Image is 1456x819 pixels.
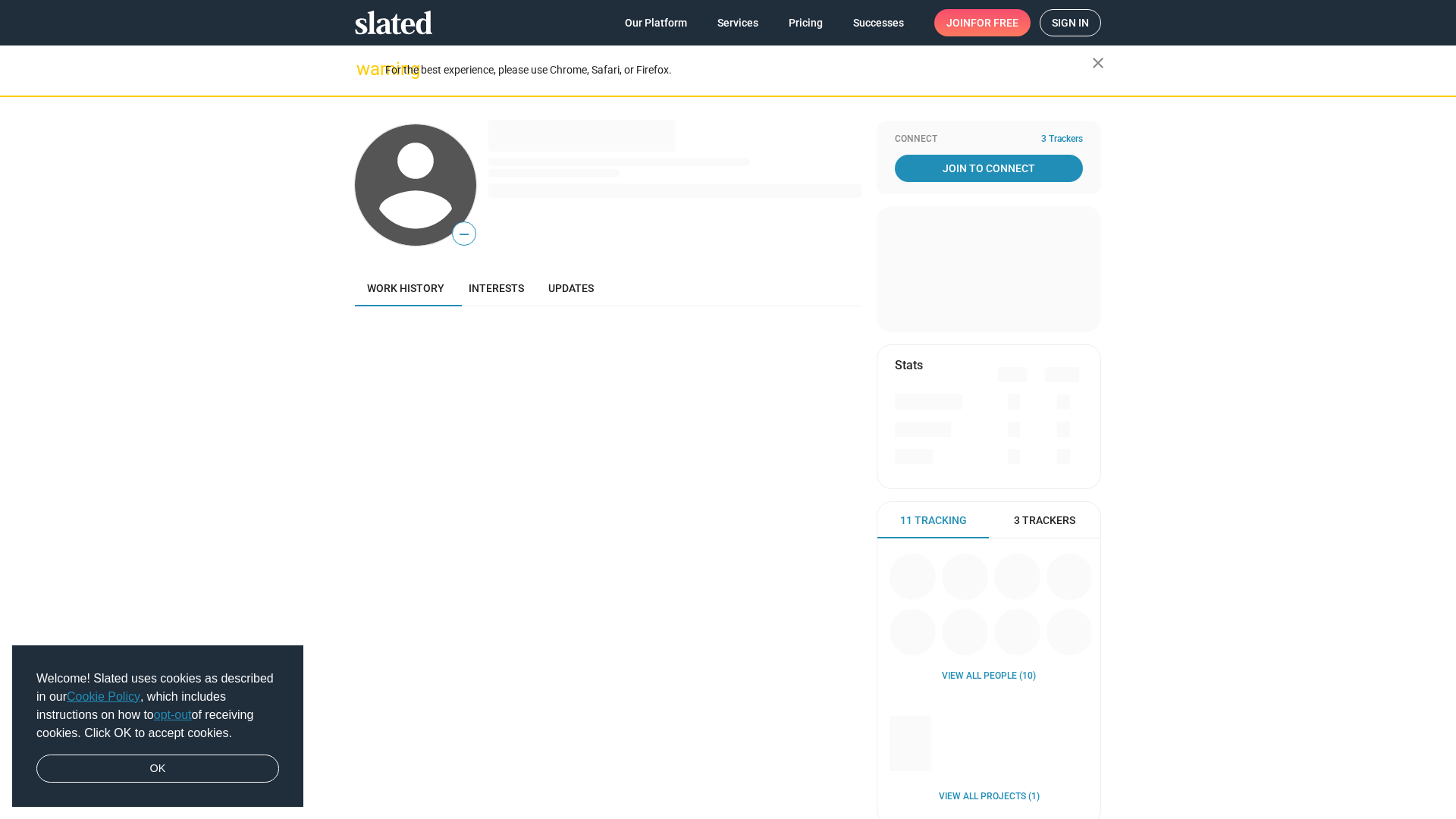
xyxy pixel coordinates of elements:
a: Interests [457,270,536,306]
span: Services [717,9,758,36]
a: Services [705,9,770,36]
a: Pricing [777,9,835,36]
a: Our Platform [613,9,699,36]
a: Updates [536,270,606,306]
span: Our Platform [625,9,687,36]
span: Sign in [1052,10,1089,36]
span: Join [946,9,1018,36]
a: Joinfor free [934,9,1031,36]
a: Cookie Policy [67,690,140,703]
a: View all Projects (1) [939,791,1040,803]
span: — [453,224,475,244]
span: 11 Tracking [900,513,967,528]
div: For the best experience, please use Chrome, Safari, or Firefox. [385,60,1092,80]
span: Successes [853,9,904,36]
span: 3 Trackers [1041,133,1083,146]
a: Join To Connect [895,155,1083,182]
a: View all People (10) [942,670,1036,682]
mat-card-title: Stats [895,357,923,373]
a: Successes [841,9,916,36]
a: opt-out [154,708,192,721]
a: dismiss cookie message [36,755,279,783]
span: Join To Connect [898,155,1080,182]
span: for free [971,9,1018,36]
span: Interests [469,282,524,294]
span: Welcome! Slated uses cookies as described in our , which includes instructions on how to of recei... [36,670,279,742]
span: Work history [367,282,444,294]
div: cookieconsent [12,645,303,808]
div: Connect [895,133,1083,146]
span: Pricing [789,9,823,36]
span: Updates [548,282,594,294]
a: Sign in [1040,9,1101,36]
mat-icon: close [1089,54,1107,72]
mat-icon: warning [356,60,375,78]
a: Work history [355,270,457,306]
span: 3 Trackers [1014,513,1075,528]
